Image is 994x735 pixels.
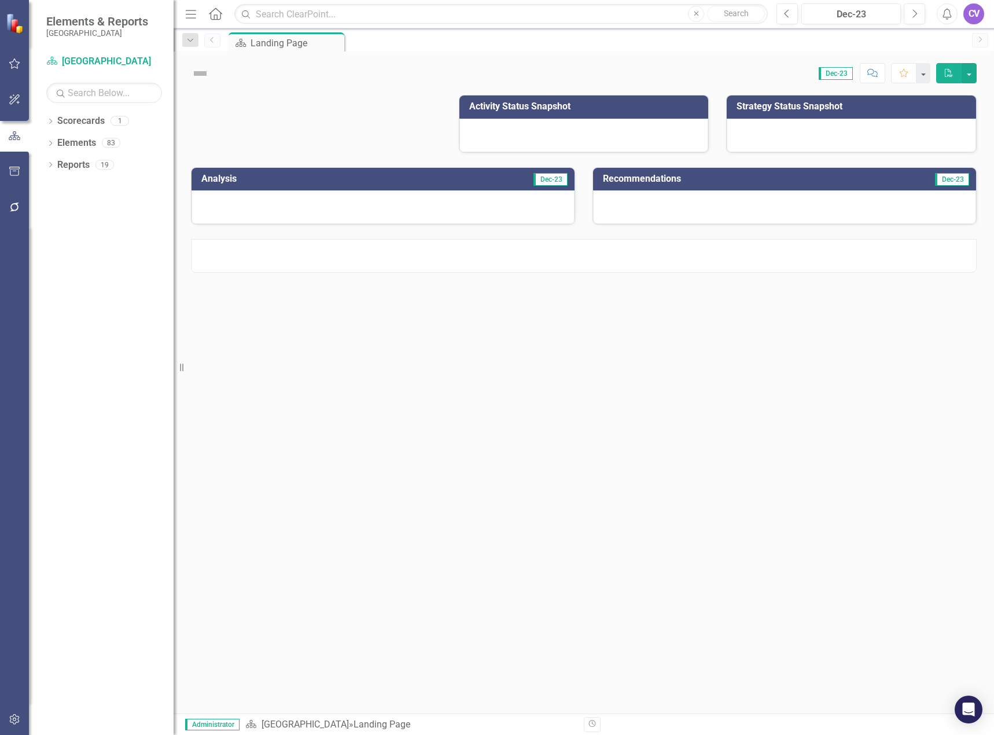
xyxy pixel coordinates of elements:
[801,3,901,24] button: Dec-23
[724,9,749,18] span: Search
[111,116,129,126] div: 1
[46,83,162,103] input: Search Below...
[185,719,240,730] span: Administrator
[95,160,114,170] div: 19
[469,101,703,112] h3: Activity Status Snapshot
[57,115,105,128] a: Scorecards
[191,64,209,83] img: Not Defined
[707,6,765,22] button: Search
[354,719,410,730] div: Landing Page
[57,137,96,150] a: Elements
[935,173,969,186] span: Dec-23
[819,67,853,80] span: Dec-23
[955,696,982,723] div: Open Intercom Messenger
[805,8,897,21] div: Dec-23
[737,101,970,112] h3: Strategy Status Snapshot
[201,174,385,184] h3: Analysis
[6,13,26,34] img: ClearPoint Strategy
[57,159,90,172] a: Reports
[963,3,984,24] button: CV
[262,719,349,730] a: [GEOGRAPHIC_DATA]
[251,36,341,50] div: Landing Page
[46,28,148,38] small: [GEOGRAPHIC_DATA]
[46,14,148,28] span: Elements & Reports
[234,4,768,24] input: Search ClearPoint...
[102,138,120,148] div: 83
[46,55,162,68] a: [GEOGRAPHIC_DATA]
[245,718,575,732] div: »
[533,173,568,186] span: Dec-23
[603,174,856,184] h3: Recommendations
